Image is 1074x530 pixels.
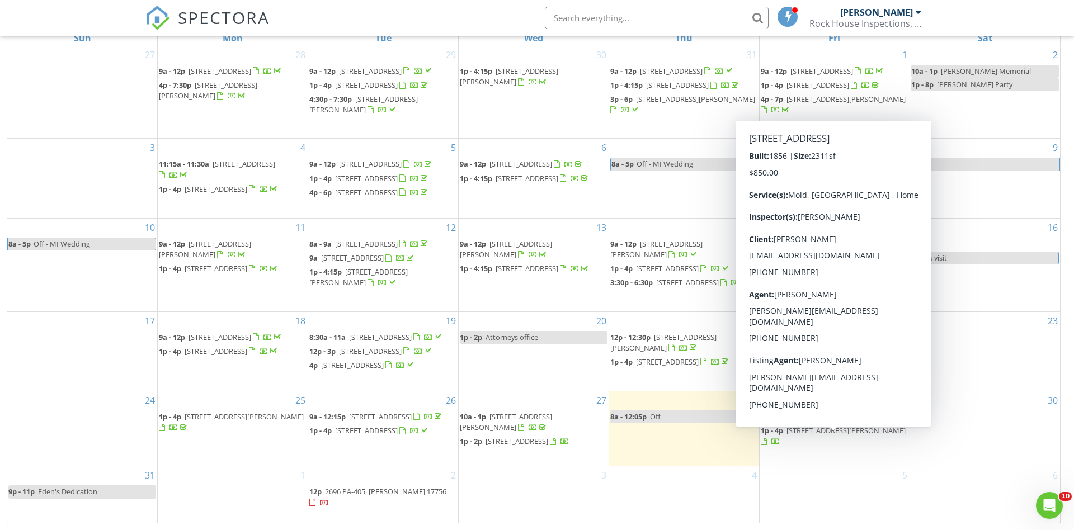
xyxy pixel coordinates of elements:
[786,346,849,356] span: [STREET_ADDRESS]
[910,139,1060,218] td: Go to August 9, 2025
[609,391,759,466] td: Go to August 28, 2025
[610,262,758,276] a: 1p - 4p [STREET_ADDRESS]
[159,158,307,182] a: 11:15a - 11:30a [STREET_ADDRESS]
[158,218,308,311] td: Go to August 11, 2025
[460,262,607,276] a: 1p - 4:15p [STREET_ADDRESS]
[610,66,637,76] span: 9a - 12p
[610,79,758,92] a: 1p - 4:15p [STREET_ADDRESS]
[610,239,637,249] span: 9a - 12p
[786,425,906,436] span: [STREET_ADDRESS][PERSON_NAME]
[460,263,492,273] span: 1p - 4:15p
[7,218,158,311] td: Go to August 10, 2025
[159,184,279,194] a: 1p - 4p [STREET_ADDRESS]
[772,332,835,342] span: [STREET_ADDRESS]
[761,79,908,92] a: 1p - 4p [STREET_ADDRESS]
[293,219,308,236] a: Go to August 11, 2025
[610,332,717,353] span: [STREET_ADDRESS][PERSON_NAME]
[460,159,486,169] span: 9a - 12p
[640,66,703,76] span: [STREET_ADDRESS]
[496,263,558,273] span: [STREET_ADDRESS]
[745,46,759,64] a: Go to July 31, 2025
[636,263,699,273] span: [STREET_ADDRESS]
[460,239,552,259] span: [STREET_ADDRESS][PERSON_NAME]
[335,425,398,436] span: [STREET_ADDRESS]
[189,332,251,342] span: [STREET_ADDRESS]
[444,46,458,64] a: Go to July 29, 2025
[159,332,283,342] a: 9a - 12p [STREET_ADDRESS]
[185,184,247,194] span: [STREET_ADDRESS]
[610,80,643,90] span: 1p - 4:15p
[610,277,653,287] span: 3:30p - 6:30p
[610,332,717,353] a: 12p - 12:30p [STREET_ADDRESS][PERSON_NAME]
[459,391,609,466] td: Go to August 27, 2025
[1045,391,1060,409] a: Go to August 30, 2025
[910,466,1060,523] td: Go to September 6, 2025
[460,66,558,87] span: [STREET_ADDRESS][PERSON_NAME]
[761,66,885,76] a: 9a - 12p [STREET_ADDRESS]
[610,277,751,287] a: 3:30p - 6:30p [STREET_ADDRESS]
[148,139,157,157] a: Go to August 3, 2025
[610,331,758,355] a: 12p - 12:30p [STREET_ADDRESS][PERSON_NAME]
[976,30,995,46] a: Saturday
[309,331,457,344] a: 8:30a - 11a [STREET_ADDRESS]
[189,66,251,76] span: [STREET_ADDRESS]
[449,139,458,157] a: Go to August 5, 2025
[460,159,584,169] a: 9a - 12p [STREET_ADDRESS]
[309,79,457,92] a: 1p - 4p [STREET_ADDRESS]
[761,332,769,342] span: 9a
[309,159,434,169] a: 9a - 12p [STREET_ADDRESS]
[761,410,908,424] a: 9a - 12:15p [STREET_ADDRESS]
[761,239,853,259] span: [STREET_ADDRESS][PERSON_NAME]
[761,238,908,262] a: 12p - 3p [STREET_ADDRESS][PERSON_NAME]
[910,391,1060,466] td: Go to August 30, 2025
[309,80,430,90] a: 1p - 4p [STREET_ADDRESS]
[309,239,430,249] a: 8a - 9a [STREET_ADDRESS]
[1051,46,1060,64] a: Go to August 2, 2025
[309,346,336,356] span: 12p - 3p
[309,187,430,197] a: 4p - 6p [STREET_ADDRESS]
[460,158,607,171] a: 9a - 12p [STREET_ADDRESS]
[7,466,158,523] td: Go to August 31, 2025
[8,238,31,250] span: 8a - 5p
[293,312,308,330] a: Go to August 18, 2025
[308,218,459,311] td: Go to August 12, 2025
[636,357,699,367] span: [STREET_ADDRESS]
[321,253,384,263] span: [STREET_ADDRESS]
[610,94,633,104] span: 3p - 6p
[610,357,633,367] span: 1p - 4p
[309,253,318,263] span: 9a
[309,93,457,117] a: 4:30p - 7:30p [STREET_ADDRESS][PERSON_NAME]
[459,46,609,139] td: Go to July 30, 2025
[895,312,910,330] a: Go to August 22, 2025
[459,311,609,391] td: Go to August 20, 2025
[309,94,352,104] span: 4:30p - 7:30p
[185,346,247,356] span: [STREET_ADDRESS]
[609,139,759,218] td: Go to August 7, 2025
[143,312,157,330] a: Go to August 17, 2025
[309,66,434,76] a: 9a - 12p [STREET_ADDRESS]
[761,346,783,356] span: 1p - 4p
[460,66,558,87] a: 1p - 4:15p [STREET_ADDRESS][PERSON_NAME]
[38,486,97,496] span: Eden's Dedication
[610,93,758,117] a: 3p - 6p [STREET_ADDRESS][PERSON_NAME]
[159,66,185,76] span: 9a - 12p
[309,186,457,200] a: 4p - 6p [STREET_ADDRESS]
[309,173,332,183] span: 1p - 4p
[321,360,384,370] span: [STREET_ADDRESS]
[335,239,398,249] span: [STREET_ADDRESS]
[309,158,457,171] a: 9a - 12p [STREET_ADDRESS]
[159,346,279,356] a: 1p - 4p [STREET_ADDRESS]
[309,424,457,438] a: 1p - 4p [STREET_ADDRESS]
[759,311,910,391] td: Go to August 22, 2025
[761,346,881,356] a: 1p - 4p [STREET_ADDRESS]
[759,466,910,523] td: Go to September 5, 2025
[773,253,947,263] span: [PERSON_NAME]'s b-day and [PERSON_NAME]'s visit
[610,332,651,342] span: 12p - 12:30p
[594,219,609,236] a: Go to August 13, 2025
[656,277,719,287] span: [STREET_ADDRESS]
[611,158,634,170] span: 8a - 5p
[159,239,251,259] span: [STREET_ADDRESS][PERSON_NAME]
[761,94,906,115] a: 4p - 7p [STREET_ADDRESS][PERSON_NAME]
[309,425,332,436] span: 1p - 4p
[636,94,755,104] span: [STREET_ADDRESS][PERSON_NAME]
